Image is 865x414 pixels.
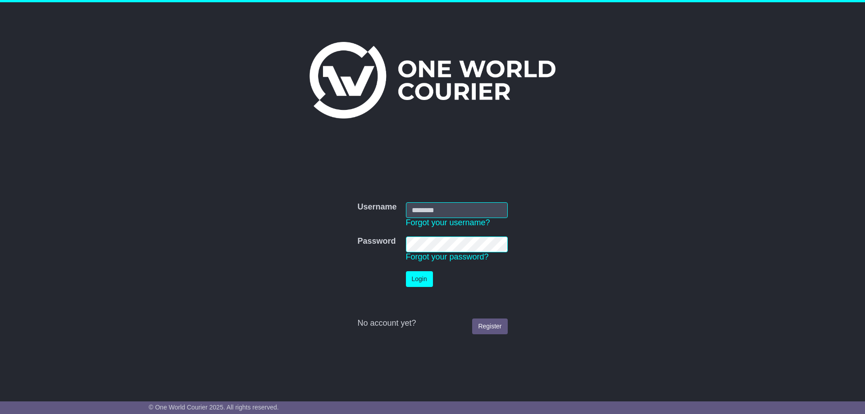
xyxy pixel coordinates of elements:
a: Register [472,318,507,334]
a: Forgot your password? [406,252,489,261]
label: Password [357,237,396,246]
button: Login [406,271,433,287]
span: © One World Courier 2025. All rights reserved. [149,404,279,411]
label: Username [357,202,396,212]
a: Forgot your username? [406,218,490,227]
img: One World [310,42,555,118]
div: No account yet? [357,318,507,328]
